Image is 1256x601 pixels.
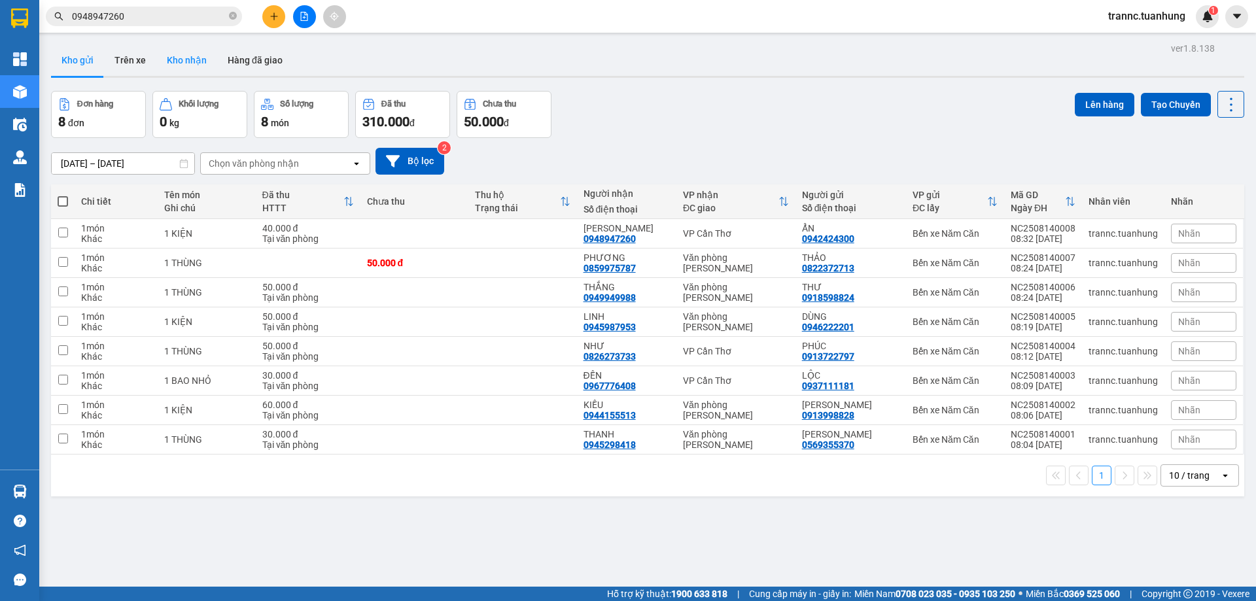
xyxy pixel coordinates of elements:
[410,118,415,128] span: đ
[72,9,226,24] input: Tìm tên, số ĐT hoặc mã đơn
[14,515,26,527] span: question-circle
[676,184,795,219] th: Toggle SortBy
[1019,591,1022,596] span: ⚪️
[607,587,727,601] span: Hỗ trợ kỹ thuật:
[1011,439,1075,450] div: 08:04 [DATE]
[179,99,218,109] div: Khối lượng
[262,400,354,410] div: 60.000 đ
[913,405,998,415] div: Bến xe Năm Căn
[584,400,670,410] div: KIỀU
[160,114,167,129] span: 0
[164,375,249,386] div: 1 BAO NHỎ
[11,9,28,28] img: logo-vxr
[913,203,987,213] div: ĐC lấy
[81,429,151,439] div: 1 món
[584,381,636,391] div: 0967776408
[164,190,249,200] div: Tên món
[584,282,670,292] div: THẮNG
[262,203,343,213] div: HTTT
[468,184,576,219] th: Toggle SortBy
[1004,184,1082,219] th: Toggle SortBy
[683,311,789,332] div: Văn phòng [PERSON_NAME]
[913,190,987,200] div: VP gửi
[854,587,1015,601] span: Miền Nam
[6,82,184,103] b: GỬI : Bến xe Năm Căn
[262,282,354,292] div: 50.000 đ
[802,252,899,263] div: THẢO
[262,233,354,244] div: Tại văn phòng
[262,341,354,351] div: 50.000 đ
[802,429,899,439] div: NGUYỄN THỊ HUYỀN TRÂN
[749,587,851,601] span: Cung cấp máy in - giấy in:
[229,12,237,20] span: close-circle
[802,381,854,391] div: 0937111181
[1183,589,1193,598] span: copyright
[802,370,899,381] div: LỘC
[1089,375,1158,386] div: trannc.tuanhung
[802,341,899,351] div: PHÚC
[1141,93,1211,116] button: Tạo Chuyến
[737,587,739,601] span: |
[75,9,185,25] b: [PERSON_NAME]
[81,351,151,362] div: Khác
[81,223,151,233] div: 1 món
[1089,317,1158,327] div: trannc.tuanhung
[1075,93,1134,116] button: Lên hàng
[270,12,279,21] span: plus
[1178,375,1200,386] span: Nhãn
[1011,263,1075,273] div: 08:24 [DATE]
[81,252,151,263] div: 1 món
[14,544,26,557] span: notification
[1011,400,1075,410] div: NC2508140002
[802,410,854,421] div: 0913998828
[1178,317,1200,327] span: Nhãn
[802,292,854,303] div: 0918598824
[457,91,551,138] button: Chưa thu50.000đ
[254,91,349,138] button: Số lượng8món
[262,429,354,439] div: 30.000 đ
[1026,587,1120,601] span: Miền Bắc
[1011,203,1065,213] div: Ngày ĐH
[584,204,670,215] div: Số điện thoại
[256,184,360,219] th: Toggle SortBy
[683,375,789,386] div: VP Cần Thơ
[913,287,998,298] div: Bến xe Năm Căn
[1011,311,1075,322] div: NC2508140005
[1011,190,1065,200] div: Mã GD
[1011,381,1075,391] div: 08:09 [DATE]
[802,203,899,213] div: Số điện thoại
[1089,228,1158,239] div: trannc.tuanhung
[584,233,636,244] div: 0948947260
[75,48,86,58] span: phone
[81,322,151,332] div: Khác
[51,91,146,138] button: Đơn hàng8đơn
[81,439,151,450] div: Khác
[164,287,249,298] div: 1 THÙNG
[351,158,362,169] svg: open
[802,400,899,410] div: HIA HẠO
[1098,8,1196,24] span: trannc.tuanhung
[164,405,249,415] div: 1 KIỆN
[1178,405,1200,415] span: Nhãn
[475,203,559,213] div: Trạng thái
[1178,287,1200,298] span: Nhãn
[584,252,670,263] div: PHƯƠNG
[13,118,27,131] img: warehouse-icon
[104,44,156,76] button: Trên xe
[1171,41,1215,56] div: ver 1.8.138
[913,375,998,386] div: Bến xe Năm Căn
[683,228,789,239] div: VP Cần Thơ
[584,351,636,362] div: 0826273733
[1089,346,1158,356] div: trannc.tuanhung
[381,99,406,109] div: Đã thu
[1011,429,1075,439] div: NC2508140001
[293,5,316,28] button: file-add
[1178,258,1200,268] span: Nhãn
[1011,282,1075,292] div: NC2508140006
[584,429,670,439] div: THANH
[683,346,789,356] div: VP Cần Thơ
[271,118,289,128] span: món
[1089,196,1158,207] div: Nhân viên
[262,370,354,381] div: 30.000 đ
[504,118,509,128] span: đ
